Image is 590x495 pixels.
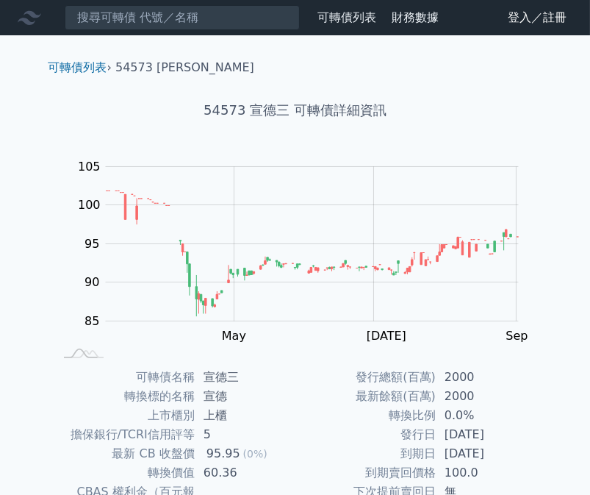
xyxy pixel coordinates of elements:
td: 發行總額(百萬) [295,368,436,387]
td: 最新 CB 收盤價 [54,444,195,463]
td: 到期日 [295,444,436,463]
tspan: May [222,329,246,343]
td: 60.36 [195,463,295,482]
td: 2000 [436,368,536,387]
a: 財務數據 [392,10,439,24]
td: [DATE] [436,425,536,444]
td: 發行日 [295,425,436,444]
td: 宣德 [195,387,295,406]
td: 上市櫃別 [54,406,195,425]
iframe: Chat Widget [517,424,590,495]
td: 擔保銀行/TCRI信用評等 [54,425,195,444]
tspan: 105 [78,160,101,174]
td: 2000 [436,387,536,406]
input: 搜尋可轉債 代號／名稱 [65,5,300,30]
tspan: 95 [84,237,99,251]
tspan: Sep [506,329,528,343]
a: 登入／註冊 [496,6,578,29]
td: 宣德三 [195,368,295,387]
a: 可轉債列表 [317,10,376,24]
tspan: 100 [78,198,101,212]
td: 0.0% [436,406,536,425]
tspan: 85 [84,314,99,328]
td: 可轉債名稱 [54,368,195,387]
g: Chart [71,160,541,343]
div: 95.95 [204,444,243,463]
td: 100.0 [436,463,536,482]
td: 轉換比例 [295,406,436,425]
tspan: [DATE] [367,329,406,343]
a: 可轉債列表 [48,60,107,74]
td: 上櫃 [195,406,295,425]
td: 到期賣回價格 [295,463,436,482]
td: [DATE] [436,444,536,463]
td: 轉換價值 [54,463,195,482]
li: 54573 [PERSON_NAME] [115,59,254,76]
tspan: 90 [84,275,99,289]
li: › [48,59,112,76]
td: 轉換標的名稱 [54,387,195,406]
td: 5 [195,425,295,444]
td: 最新餘額(百萬) [295,387,436,406]
span: (0%) [243,448,267,460]
h1: 54573 宣德三 可轉債詳細資訊 [37,100,554,121]
div: 聊天小工具 [517,424,590,495]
